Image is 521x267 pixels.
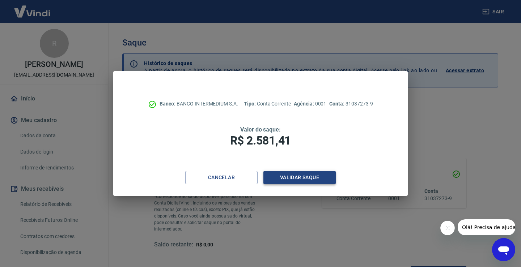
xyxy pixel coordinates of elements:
[244,100,291,108] p: Conta Corrente
[160,100,238,108] p: BANCO INTERMEDIUM S.A.
[230,134,291,147] span: R$ 2.581,41
[240,126,281,133] span: Valor do saque:
[294,101,315,107] span: Agência:
[263,171,336,184] button: Validar saque
[4,5,61,11] span: Olá! Precisa de ajuda?
[329,100,373,108] p: 31037273-9
[440,221,455,235] iframe: Fechar mensagem
[244,101,257,107] span: Tipo:
[294,100,326,108] p: 0001
[185,171,258,184] button: Cancelar
[329,101,346,107] span: Conta:
[458,219,515,235] iframe: Mensagem da empresa
[160,101,177,107] span: Banco:
[492,238,515,261] iframe: Botão para abrir a janela de mensagens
